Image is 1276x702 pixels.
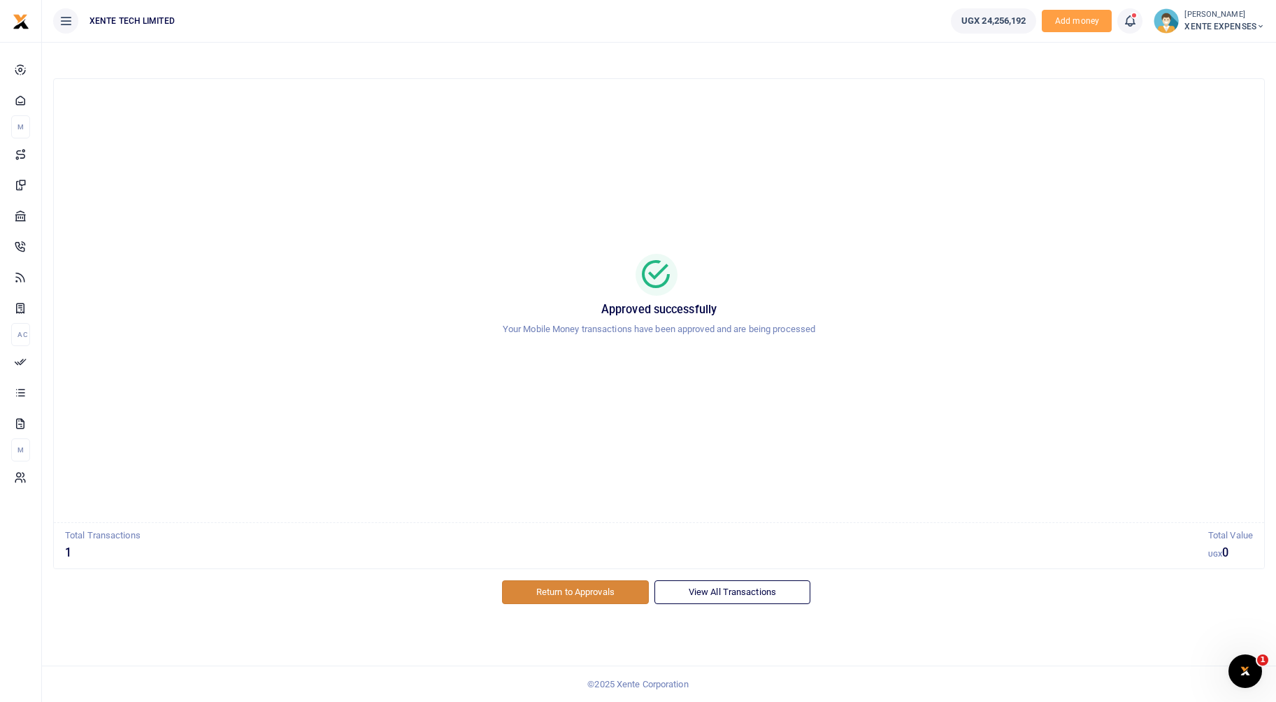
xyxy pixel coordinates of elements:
a: Return to Approvals [502,580,649,604]
a: profile-user [PERSON_NAME] XENTE EXPENSES [1154,8,1265,34]
a: logo-small logo-large logo-large [13,15,29,26]
a: Add money [1042,15,1112,25]
span: XENTE EXPENSES [1184,20,1265,33]
a: UGX 24,256,192 [951,8,1036,34]
img: logo-small [13,13,29,30]
p: Total Value [1208,529,1253,543]
span: 1 [1257,654,1268,666]
h5: Approved successfully [71,303,1247,317]
li: Ac [11,323,30,346]
iframe: Intercom live chat [1228,654,1262,688]
img: profile-user [1154,8,1179,34]
h5: 0 [1208,546,1253,560]
h5: 1 [65,546,1208,560]
p: Total Transactions [65,529,1208,543]
small: [PERSON_NAME] [1184,9,1265,21]
span: XENTE TECH LIMITED [84,15,180,27]
p: Your Mobile Money transactions have been approved and are being processed [71,322,1247,337]
li: M [11,438,30,461]
li: Toup your wallet [1042,10,1112,33]
small: UGX [1208,550,1222,558]
li: Wallet ballance [945,8,1042,34]
a: View All Transactions [654,580,810,604]
li: M [11,115,30,138]
span: Add money [1042,10,1112,33]
span: UGX 24,256,192 [961,14,1026,28]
